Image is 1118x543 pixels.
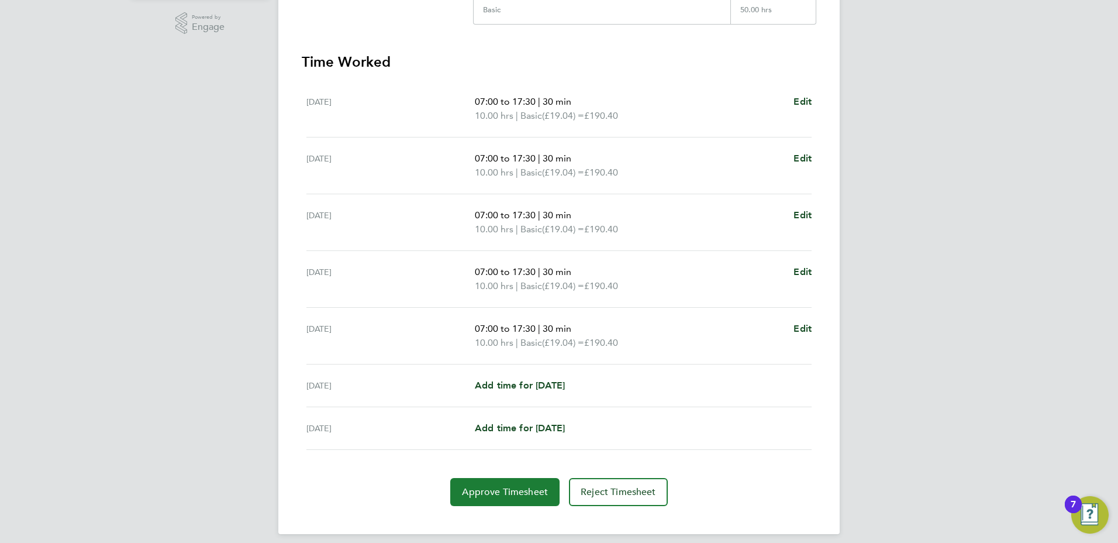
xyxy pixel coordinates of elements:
div: [DATE] [306,379,475,393]
span: | [516,224,518,235]
a: Add time for [DATE] [475,421,565,435]
h3: Time Worked [302,53,816,71]
a: Edit [793,152,812,166]
span: 30 min [543,209,571,221]
span: 10.00 hrs [475,224,513,235]
span: Add time for [DATE] [475,380,565,391]
span: | [538,266,540,277]
a: Powered byEngage [175,12,225,35]
span: 07:00 to 17:30 [475,209,536,221]
span: | [516,280,518,291]
span: £190.40 [584,337,618,348]
span: £190.40 [584,167,618,178]
span: 10.00 hrs [475,337,513,348]
span: (£19.04) = [542,280,584,291]
span: 07:00 to 17:30 [475,266,536,277]
a: Add time for [DATE] [475,379,565,393]
span: Basic [520,336,542,350]
div: Basic [483,5,501,15]
span: Reject Timesheet [581,486,656,498]
span: | [516,110,518,121]
span: 07:00 to 17:30 [475,323,536,334]
div: [DATE] [306,421,475,435]
span: Edit [793,96,812,107]
span: Add time for [DATE] [475,422,565,434]
span: 30 min [543,323,571,334]
span: Edit [793,153,812,164]
span: £190.40 [584,280,618,291]
span: Edit [793,323,812,334]
a: Edit [793,265,812,279]
span: Edit [793,209,812,221]
button: Approve Timesheet [450,478,560,506]
span: 07:00 to 17:30 [475,153,536,164]
span: (£19.04) = [542,224,584,235]
span: Approve Timesheet [462,486,548,498]
span: | [516,167,518,178]
span: Edit [793,266,812,277]
button: Reject Timesheet [569,478,668,506]
span: Powered by [192,12,225,22]
a: Edit [793,95,812,109]
span: 10.00 hrs [475,280,513,291]
span: 30 min [543,266,571,277]
span: 30 min [543,153,571,164]
div: 50.00 hrs [730,5,816,24]
span: 30 min [543,96,571,107]
span: (£19.04) = [542,110,584,121]
div: [DATE] [306,95,475,123]
span: £190.40 [584,224,618,235]
span: 10.00 hrs [475,167,513,178]
a: Edit [793,208,812,222]
div: 7 [1071,504,1076,520]
a: Edit [793,322,812,336]
div: [DATE] [306,152,475,180]
span: Basic [520,279,542,293]
span: 07:00 to 17:30 [475,96,536,107]
span: | [538,153,540,164]
span: | [538,323,540,334]
span: (£19.04) = [542,167,584,178]
span: (£19.04) = [542,337,584,348]
div: [DATE] [306,208,475,236]
button: Open Resource Center, 7 new notifications [1071,496,1109,534]
span: Basic [520,109,542,123]
span: Engage [192,22,225,32]
span: | [538,96,540,107]
span: Basic [520,166,542,180]
div: [DATE] [306,322,475,350]
span: £190.40 [584,110,618,121]
div: [DATE] [306,265,475,293]
span: 10.00 hrs [475,110,513,121]
span: | [516,337,518,348]
span: | [538,209,540,221]
span: Basic [520,222,542,236]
